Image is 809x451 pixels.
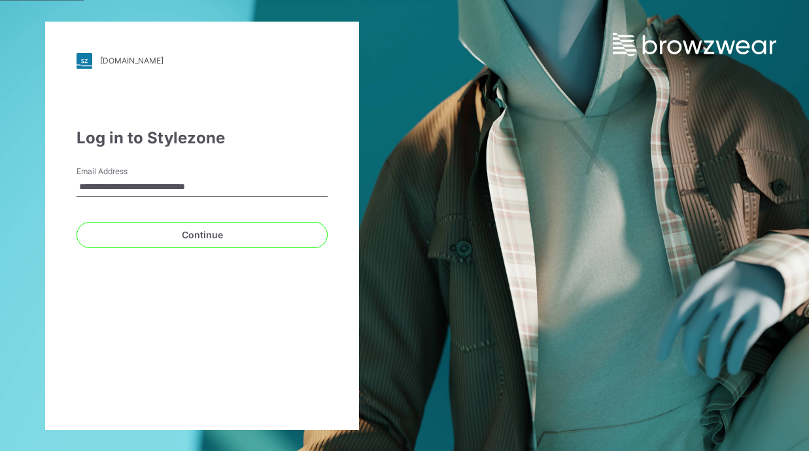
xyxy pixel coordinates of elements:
a: [DOMAIN_NAME] [77,53,328,69]
label: Email Address [77,166,168,177]
button: Continue [77,222,328,248]
div: [DOMAIN_NAME] [100,56,164,65]
img: stylezone-logo.562084cfcfab977791bfbf7441f1a819.svg [77,53,92,69]
div: Log in to Stylezone [77,126,328,150]
img: browzwear-logo.e42bd6dac1945053ebaf764b6aa21510.svg [613,33,776,56]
